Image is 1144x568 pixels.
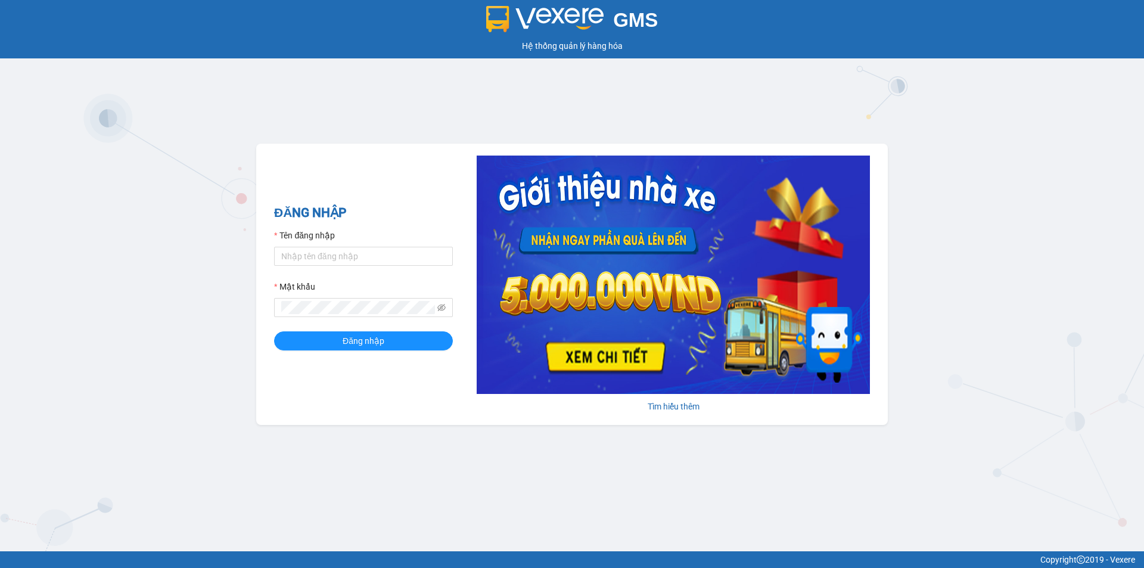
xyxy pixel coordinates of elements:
img: logo 2 [486,6,604,32]
button: Đăng nhập [274,331,453,350]
h2: ĐĂNG NHẬP [274,203,453,223]
div: Tìm hiểu thêm [477,400,870,413]
label: Tên đăng nhập [274,229,335,242]
div: Copyright 2019 - Vexere [9,553,1135,566]
a: GMS [486,18,658,27]
div: Hệ thống quản lý hàng hóa [3,39,1141,52]
input: Tên đăng nhập [274,247,453,266]
span: Đăng nhập [343,334,384,347]
label: Mật khẩu [274,280,315,293]
input: Mật khẩu [281,301,435,314]
img: banner-0 [477,156,870,394]
span: copyright [1077,555,1085,564]
span: GMS [613,9,658,31]
span: eye-invisible [437,303,446,312]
